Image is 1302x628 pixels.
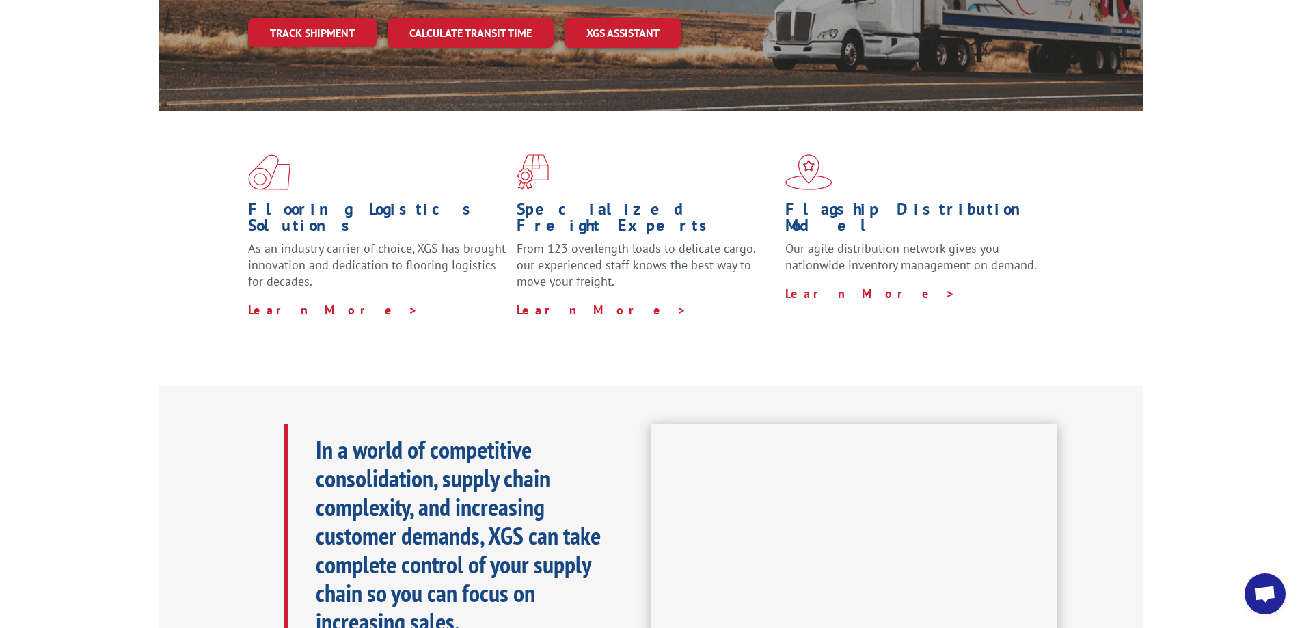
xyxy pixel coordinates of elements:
[248,302,418,318] a: Learn More >
[785,154,832,190] img: xgs-icon-flagship-distribution-model-red
[785,241,1037,273] span: Our agile distribution network gives you nationwide inventory management on demand.
[785,286,955,301] a: Learn More >
[517,201,775,241] h1: Specialized Freight Experts
[248,154,290,190] img: xgs-icon-total-supply-chain-intelligence-red
[517,302,687,318] a: Learn More >
[517,241,775,301] p: From 123 overlength loads to delicate cargo, our experienced staff knows the best way to move you...
[248,18,377,47] a: Track shipment
[248,201,506,241] h1: Flooring Logistics Solutions
[1245,573,1286,614] a: Open chat
[248,241,506,289] span: As an industry carrier of choice, XGS has brought innovation and dedication to flooring logistics...
[388,18,554,48] a: Calculate transit time
[785,201,1044,241] h1: Flagship Distribution Model
[565,18,681,48] a: XGS ASSISTANT
[517,154,549,190] img: xgs-icon-focused-on-flooring-red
